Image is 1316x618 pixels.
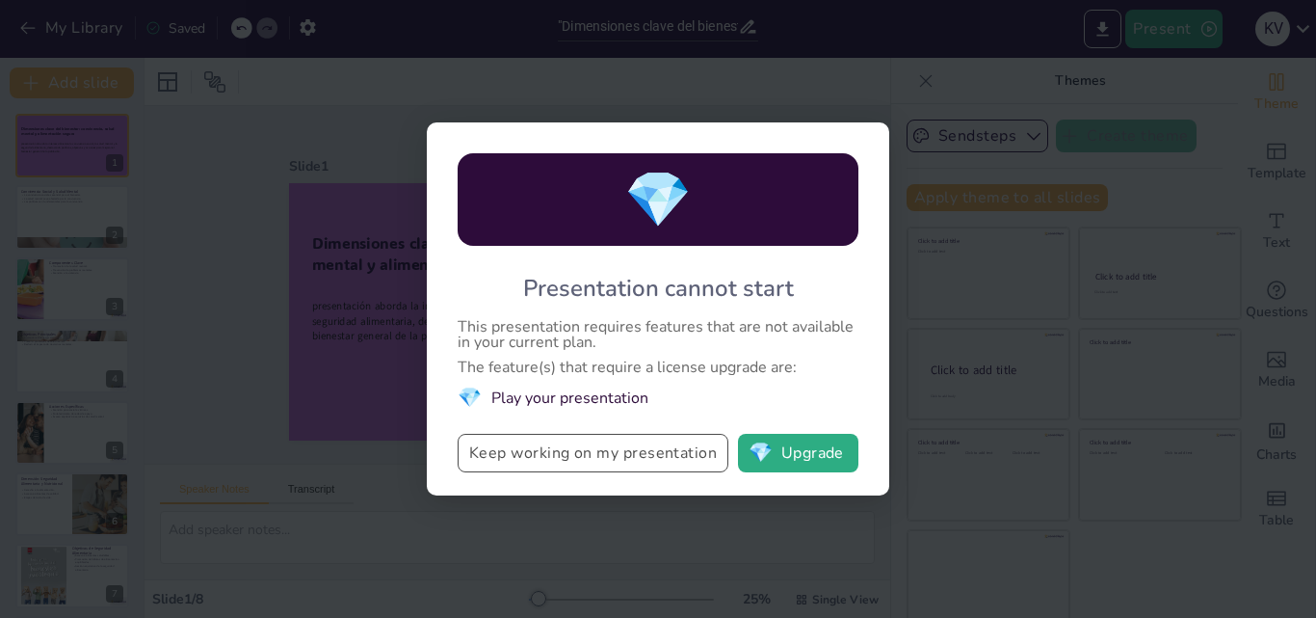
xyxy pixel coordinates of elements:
span: diamond [624,163,692,237]
span: diamond [458,385,482,411]
li: Play your presentation [458,385,858,411]
button: Keep working on my presentation [458,434,728,472]
div: Presentation cannot start [523,273,794,304]
button: diamondUpgrade [738,434,858,472]
span: diamond [749,443,773,463]
div: The feature(s) that require a license upgrade are: [458,360,858,375]
div: This presentation requires features that are not available in your current plan. [458,319,858,350]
